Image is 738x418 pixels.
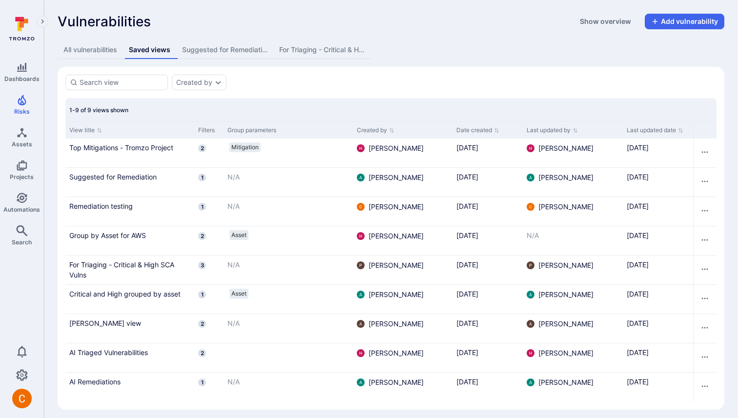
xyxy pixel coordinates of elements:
a: [PERSON_NAME] [357,319,424,329]
span: [DATE] [456,202,478,210]
span: Asset [231,231,246,239]
div: Cell for Filters [194,139,224,167]
span: 1 [198,174,206,181]
span: N/A [227,260,240,269]
div: Cell for Last updated date [623,285,693,314]
a: [PERSON_NAME] [357,231,424,241]
button: Sort by Last updated date [627,126,683,134]
img: ACg8ocJuq_DPPTkXyD9OlTnVLvDrpObecjcADscmEHLMiTyEnTELew=s96-c [527,203,534,211]
div: Cell for View title [65,168,194,197]
input: Search view [80,78,164,87]
div: Praveer Chaturvedi [357,261,365,269]
span: [DATE] [456,260,478,269]
div: Cell for Last updated by [523,343,622,372]
div: Cell for Created by [353,197,452,226]
div: Cell for Created by [353,343,452,372]
a: [PERSON_NAME] [357,290,424,299]
div: Harshil Parikh [357,232,365,240]
div: Harshil Parikh [357,144,365,152]
div: Cell for Group parameters [224,343,352,372]
button: Row actions menu [697,261,713,277]
span: Automations [3,206,40,213]
span: [PERSON_NAME] [369,143,424,153]
a: [PERSON_NAME] [527,260,594,270]
div: Saved views [129,45,170,55]
span: Dashboards [4,75,40,82]
div: Cell for Last updated by [523,226,622,255]
span: 2 [198,232,206,240]
span: [PERSON_NAME] [369,348,424,358]
span: N/A [527,231,539,239]
div: Cell for Filters [194,373,224,402]
span: [DATE] [627,173,649,181]
span: 1 [198,378,206,386]
div: Cell for Group parameters [224,139,352,167]
div: For Triaging - Critical & High SCA Vulns [279,45,365,55]
button: Sort by Created by [357,126,394,134]
div: Cell for Last updated date [623,256,693,284]
button: Expand dropdown [214,79,222,86]
div: Cell for [693,226,717,255]
div: Cell for View title [65,343,194,372]
div: Arjan Dehar [527,291,534,299]
span: [PERSON_NAME] [369,231,424,241]
a: [PERSON_NAME] [527,319,594,329]
div: Camilo Rivera [12,389,32,408]
div: Cell for Filters [194,285,224,314]
div: Cell for [693,256,717,284]
div: Cell for Group parameters [224,314,352,343]
div: Cell for Last updated date [623,139,693,167]
div: Cell for Date created [452,343,523,372]
span: N/A [227,319,240,327]
div: Cell for Date created [452,285,523,314]
div: All vulnerabilities [63,45,117,55]
a: [PERSON_NAME] [527,202,594,212]
div: Cell for Last updated by [523,197,622,226]
button: Row actions menu [697,349,713,365]
div: Cell for Date created [452,226,523,255]
div: Suggested for Remediation [182,45,267,55]
div: Cell for View title [65,314,194,343]
div: Cell for View title [65,373,194,402]
a: [PERSON_NAME] [357,260,424,270]
div: Amy Staas [357,320,365,328]
div: Cell for View title [65,285,194,314]
a: [PERSON_NAME] [527,378,594,387]
button: Sort by Date created [456,126,499,134]
span: 3 [198,261,206,269]
span: Projects [10,173,34,180]
span: [DATE] [456,290,478,298]
div: Cell for Date created [452,139,523,167]
span: 2 [198,144,206,152]
button: Row actions menu [697,174,713,189]
span: [PERSON_NAME] [369,202,424,212]
span: Risks [14,108,30,115]
div: Cell for Last updated by [523,285,622,314]
button: Show overview [574,14,637,29]
img: ACg8ocKzQzwPSwOZT_k9C736TfcBpCStqIZdMR9gXOhJgTaH9y_tsw=s96-c [357,232,365,240]
img: ACg8ocKzQzwPSwOZT_k9C736TfcBpCStqIZdMR9gXOhJgTaH9y_tsw=s96-c [527,349,534,357]
div: Cell for [693,168,717,197]
span: [DATE] [627,231,649,239]
span: 1 [198,203,206,211]
button: Row actions menu [697,203,713,219]
div: Cell for Created by [353,226,452,255]
span: 2 [198,320,206,328]
span: [PERSON_NAME] [538,378,594,387]
span: 1 [198,291,206,299]
img: ACg8ocLSa5mPYBaXNx3eFu_EmspyJX0laNWN7cXOFirfQ7srZveEpg=s96-c [527,174,534,181]
a: AI Remediations [69,377,190,387]
a: [PERSON_NAME] view [69,318,190,328]
img: ACg8ocKzQzwPSwOZT_k9C736TfcBpCStqIZdMR9gXOhJgTaH9y_tsw=s96-c [357,144,365,152]
div: created by filter [172,75,226,90]
div: Cell for Last updated date [623,314,693,343]
div: Cell for Created by [353,285,452,314]
div: Cell for [693,373,717,402]
img: ACg8ocLSa5mPYBaXNx3eFu_EmspyJX0laNWN7cXOFirfQ7srZveEpg=s96-c [527,291,534,299]
img: ACg8ocKzQzwPSwOZT_k9C736TfcBpCStqIZdMR9gXOhJgTaH9y_tsw=s96-c [527,144,534,152]
a: [PERSON_NAME] [357,173,424,182]
div: Cell for [693,197,717,226]
div: Cell for Last updated by [523,314,622,343]
a: [PERSON_NAME] [357,378,424,387]
div: Cell for [693,139,717,167]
